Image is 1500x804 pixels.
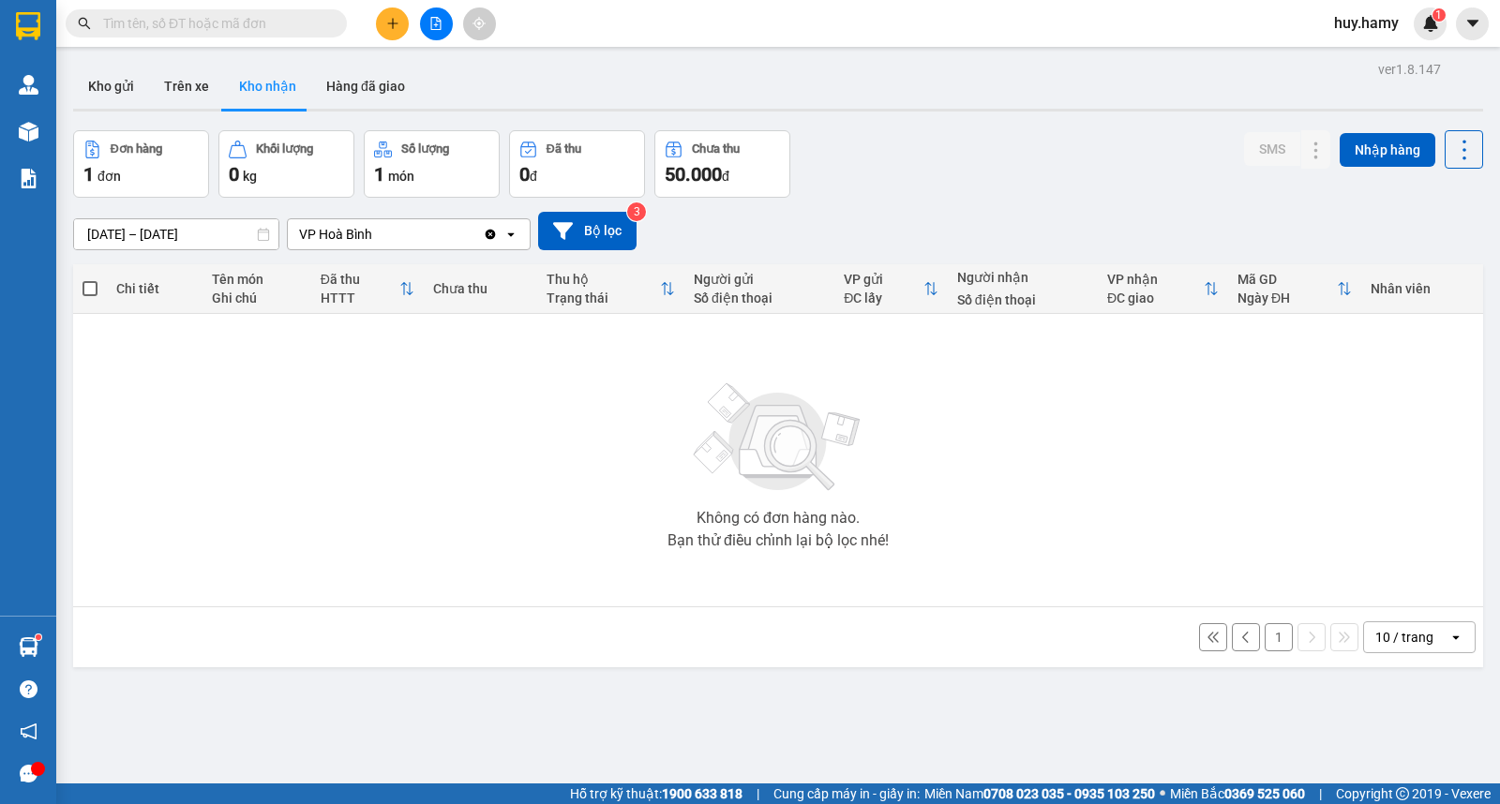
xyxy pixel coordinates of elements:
[844,290,922,305] div: ĐC lấy
[537,264,684,314] th: Toggle SortBy
[924,783,1155,804] span: Miền Nam
[1160,790,1165,797] span: ⚪️
[433,281,527,296] div: Chưa thu
[73,64,149,109] button: Kho gửi
[667,533,889,548] div: Bạn thử điều chỉnh lại bộ lọc nhé!
[111,142,162,156] div: Đơn hàng
[1228,264,1361,314] th: Toggle SortBy
[722,169,729,184] span: đ
[547,142,581,156] div: Đã thu
[957,270,1088,285] div: Người nhận
[570,783,742,804] span: Hỗ trợ kỹ thuật:
[530,169,537,184] span: đ
[229,163,239,186] span: 0
[1244,132,1300,166] button: SMS
[1107,290,1204,305] div: ĐC giao
[1170,783,1305,804] span: Miền Bắc
[321,290,400,305] div: HTTT
[20,722,37,740] span: notification
[1371,281,1474,296] div: Nhân viên
[376,7,409,40] button: plus
[483,227,498,242] svg: Clear value
[1107,272,1204,287] div: VP nhận
[256,142,313,156] div: Khối lượng
[19,169,38,188] img: solution-icon
[1319,783,1322,804] span: |
[243,169,257,184] span: kg
[1378,59,1441,80] div: ver 1.8.147
[311,64,420,109] button: Hàng đã giao
[503,227,518,242] svg: open
[20,680,37,698] span: question-circle
[1422,15,1439,32] img: icon-new-feature
[1464,15,1481,32] span: caret-down
[519,163,530,186] span: 0
[538,212,637,250] button: Bộ lọc
[697,511,860,526] div: Không có đơn hàng nào.
[1375,628,1433,647] div: 10 / trang
[311,264,425,314] th: Toggle SortBy
[692,142,740,156] div: Chưa thu
[97,169,121,184] span: đơn
[662,786,742,801] strong: 1900 633 818
[103,13,324,34] input: Tìm tên, số ĐT hoặc mã đơn
[472,17,486,30] span: aim
[299,225,372,244] div: VP Hoà Bình
[20,765,37,782] span: message
[224,64,311,109] button: Kho nhận
[1432,8,1446,22] sup: 1
[757,783,759,804] span: |
[547,290,660,305] div: Trạng thái
[429,17,442,30] span: file-add
[1237,290,1337,305] div: Ngày ĐH
[665,163,722,186] span: 50.000
[149,64,224,109] button: Trên xe
[212,290,302,305] div: Ghi chú
[463,7,496,40] button: aim
[1448,630,1463,645] svg: open
[218,130,354,198] button: Khối lượng0kg
[694,272,825,287] div: Người gửi
[374,225,376,244] input: Selected VP Hoà Bình.
[684,372,872,503] img: svg+xml;base64,PHN2ZyBjbGFzcz0ibGlzdC1wbHVnX19zdmciIHhtbG5zPSJodHRwOi8vd3d3LnczLm9yZy8yMDAwL3N2Zy...
[74,219,278,249] input: Select a date range.
[1265,623,1293,651] button: 1
[1237,272,1337,287] div: Mã GD
[1319,11,1414,35] span: huy.hamy
[321,272,400,287] div: Đã thu
[773,783,920,804] span: Cung cấp máy in - giấy in:
[116,281,193,296] div: Chi tiết
[16,12,40,40] img: logo-vxr
[401,142,449,156] div: Số lượng
[1224,786,1305,801] strong: 0369 525 060
[83,163,94,186] span: 1
[36,634,41,640] sup: 1
[957,292,1088,307] div: Số điện thoại
[509,130,645,198] button: Đã thu0đ
[386,17,399,30] span: plus
[73,130,209,198] button: Đơn hàng1đơn
[364,130,500,198] button: Số lượng1món
[1435,8,1442,22] span: 1
[420,7,453,40] button: file-add
[983,786,1155,801] strong: 0708 023 035 - 0935 103 250
[844,272,922,287] div: VP gửi
[547,272,660,287] div: Thu hộ
[1098,264,1228,314] th: Toggle SortBy
[694,290,825,305] div: Số điện thoại
[654,130,790,198] button: Chưa thu50.000đ
[19,75,38,95] img: warehouse-icon
[388,169,414,184] span: món
[1340,133,1435,167] button: Nhập hàng
[78,17,91,30] span: search
[19,637,38,657] img: warehouse-icon
[374,163,384,186] span: 1
[212,272,302,287] div: Tên món
[627,202,646,221] sup: 3
[19,122,38,141] img: warehouse-icon
[834,264,947,314] th: Toggle SortBy
[1456,7,1489,40] button: caret-down
[1396,787,1409,800] span: copyright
